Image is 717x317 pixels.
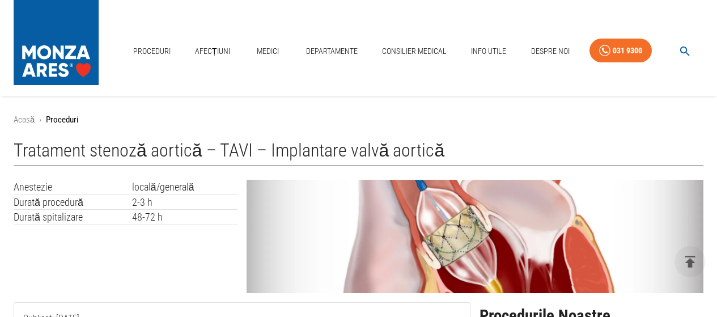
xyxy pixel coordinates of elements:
a: 031 9300 [589,39,652,63]
nav: breadcrumb [14,113,703,126]
a: Consilier Medical [377,40,451,63]
td: locală/generală [132,180,237,195]
p: Proceduri [46,113,78,126]
a: Medici [250,40,286,63]
li: › [39,113,41,126]
a: Info Utile [466,40,511,63]
a: Acasă [14,115,35,125]
td: 2-3 h [132,195,237,210]
h1: Tratament stenoză aortică – TAVI – Implantare valvă aortică [14,140,703,166]
td: 48-72 h [132,210,237,225]
td: Durată procedură [14,195,132,210]
td: Anestezie [14,180,132,195]
button: delete [674,246,706,277]
div: 031 9300 [613,44,642,58]
img: Tratament stenoza aortica – TAVI – Implantare valva aortica | MONZA ARES [247,180,703,293]
a: Proceduri [129,40,175,63]
a: Afecțiuni [190,40,235,63]
a: Despre Noi [527,40,574,63]
td: Durată spitalizare [14,210,132,225]
a: Departamente [302,40,362,63]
